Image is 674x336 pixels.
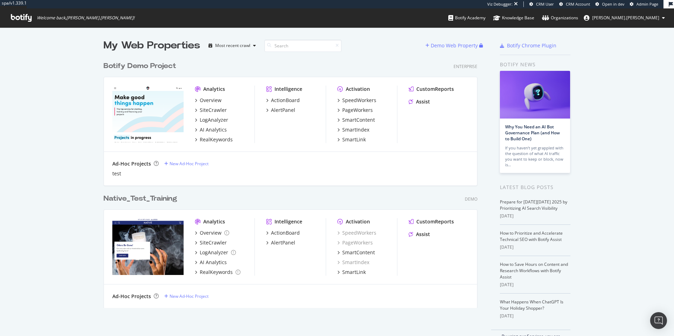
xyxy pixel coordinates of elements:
[337,97,376,104] a: SpeedWorkers
[409,218,454,225] a: CustomReports
[170,161,209,167] div: New Ad-Hoc Project
[505,124,560,142] a: Why You Need an AI Bot Governance Plan (and How to Build One)
[500,71,570,119] img: Why You Need an AI Bot Governance Plan (and How to Build One)
[500,261,568,280] a: How to Save Hours on Content and Research Workflows with Botify Assist
[542,8,578,27] a: Organizations
[337,229,376,236] a: SpeedWorkers
[266,239,295,246] a: AlertPanel
[104,39,200,53] div: My Web Properties
[630,1,658,7] a: Admin Page
[215,43,250,48] div: Most recent crawl
[342,249,375,256] div: SmartContent
[500,213,570,219] div: [DATE]
[536,1,554,7] span: CRM User
[346,86,370,93] div: Activation
[493,14,534,21] div: Knowledge Base
[112,293,151,300] div: Ad-Hoc Projects
[200,97,222,104] div: Overview
[448,8,485,27] a: Botify Academy
[164,161,209,167] a: New Ad-Hoc Project
[578,12,670,23] button: [PERSON_NAME].[PERSON_NAME]
[500,299,563,311] a: What Happens When ChatGPT Is Your Holiday Shopper?
[337,249,375,256] a: SmartContent
[346,218,370,225] div: Activation
[195,136,233,143] a: RealKeywords
[200,116,228,123] div: LogAnalyzer
[500,230,563,242] a: How to Prioritize and Accelerate Technical SEO with Botify Assist
[542,14,578,21] div: Organizations
[337,136,366,143] a: SmartLink
[104,61,176,71] div: Botify Demo Project
[425,40,479,51] button: Demo Web Property
[416,218,454,225] div: CustomReports
[500,61,570,68] div: Botify news
[500,199,567,211] a: Prepare for [DATE][DATE] 2025 by Prioritizing AI Search Visibility
[337,126,369,133] a: SmartIndex
[636,1,658,7] span: Admin Page
[342,107,373,114] div: PageWorkers
[650,312,667,329] div: Open Intercom Messenger
[500,313,570,319] div: [DATE]
[200,126,227,133] div: AI Analytics
[266,229,300,236] a: ActionBoard
[465,196,477,202] div: Demo
[200,136,233,143] div: RealKeywords
[505,145,565,168] div: If you haven’t yet grappled with the question of what AI traffic you want to keep or block, now is…
[271,229,300,236] div: ActionBoard
[337,116,375,123] a: SmartContent
[195,116,228,123] a: LogAnalyzer
[595,1,625,7] a: Open in dev
[416,98,430,105] div: Assist
[37,15,134,21] span: Welcome back, [PERSON_NAME].[PERSON_NAME] !
[275,86,302,93] div: Intelligence
[500,42,556,49] a: Botify Chrome Plugin
[195,97,222,104] a: Overview
[507,42,556,49] div: Botify Chrome Plugin
[195,126,227,133] a: AI Analytics
[602,1,625,7] span: Open in dev
[104,61,179,71] a: Botify Demo Project
[493,8,534,27] a: Knowledge Base
[431,42,478,49] div: Demo Web Property
[200,107,227,114] div: SiteCrawler
[566,1,590,7] span: CRM Account
[195,239,227,246] a: SiteCrawler
[203,86,225,93] div: Analytics
[200,259,227,266] div: AI Analytics
[104,194,180,204] a: Native_Test_Training
[409,86,454,93] a: CustomReports
[275,218,302,225] div: Intelligence
[195,107,227,114] a: SiteCrawler
[200,249,228,256] div: LogAnalyzer
[529,1,554,7] a: CRM User
[195,229,229,236] a: Overview
[487,1,513,7] div: Viz Debugger:
[416,86,454,93] div: CustomReports
[104,53,483,308] div: grid
[342,97,376,104] div: SpeedWorkers
[266,107,295,114] a: AlertPanel
[206,40,259,51] button: Most recent crawl
[500,282,570,288] div: [DATE]
[271,107,295,114] div: AlertPanel
[337,269,366,276] a: SmartLink
[500,183,570,191] div: Latest Blog Posts
[337,107,373,114] a: PageWorkers
[264,40,342,52] input: Search
[592,15,659,21] span: meghan.evans
[337,259,369,266] a: SmartIndex
[271,239,295,246] div: AlertPanel
[203,218,225,225] div: Analytics
[170,293,209,299] div: New Ad-Hoc Project
[425,42,479,48] a: Demo Web Property
[164,293,209,299] a: New Ad-Hoc Project
[195,259,227,266] a: AI Analytics
[409,231,430,238] a: Assist
[266,97,300,104] a: ActionBoard
[337,239,373,246] a: PageWorkers
[200,269,233,276] div: RealKeywords
[342,126,369,133] div: SmartIndex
